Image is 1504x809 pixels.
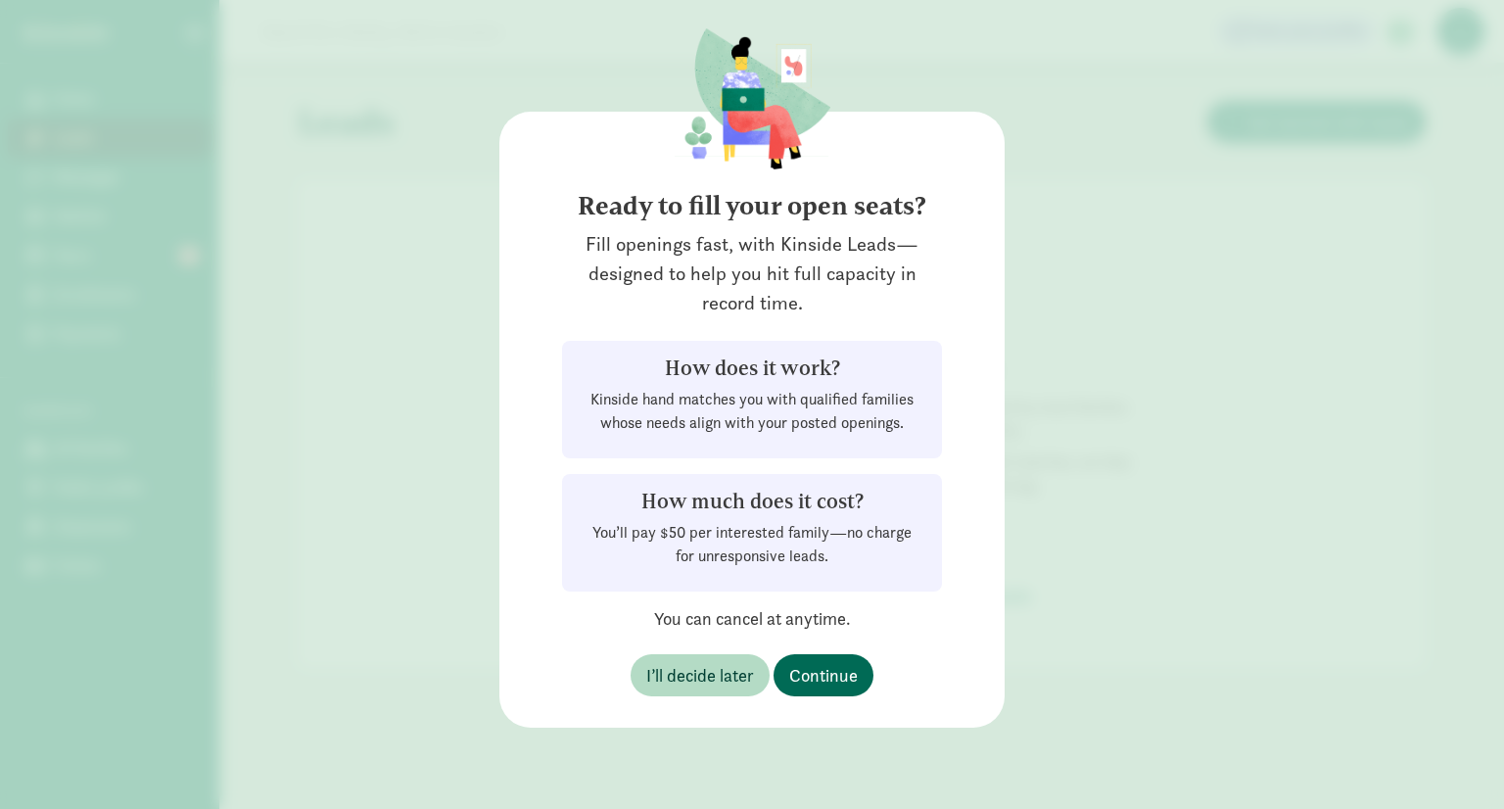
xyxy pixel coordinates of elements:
p: You can cancel at anytime. [562,607,942,631]
span: Continue [789,662,858,689]
button: Continue [774,654,873,696]
p: You’ll pay $50 per interested family—no charge for unresponsive leads. [586,521,918,568]
div: Fill openings fast, with Kinside Leads—designed to help you hit full capacity in record time. [531,229,973,317]
h5: How much does it cost? [586,490,918,513]
iframe: Chat Widget [1406,715,1504,809]
button: I’ll decide later [631,654,770,696]
p: Kinside hand matches you with qualified families whose needs align with your posted openings. [586,388,918,435]
h5: How does it work? [586,357,918,380]
h4: Ready to fill your open seats? [531,190,973,221]
span: I’ll decide later [646,662,754,689]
